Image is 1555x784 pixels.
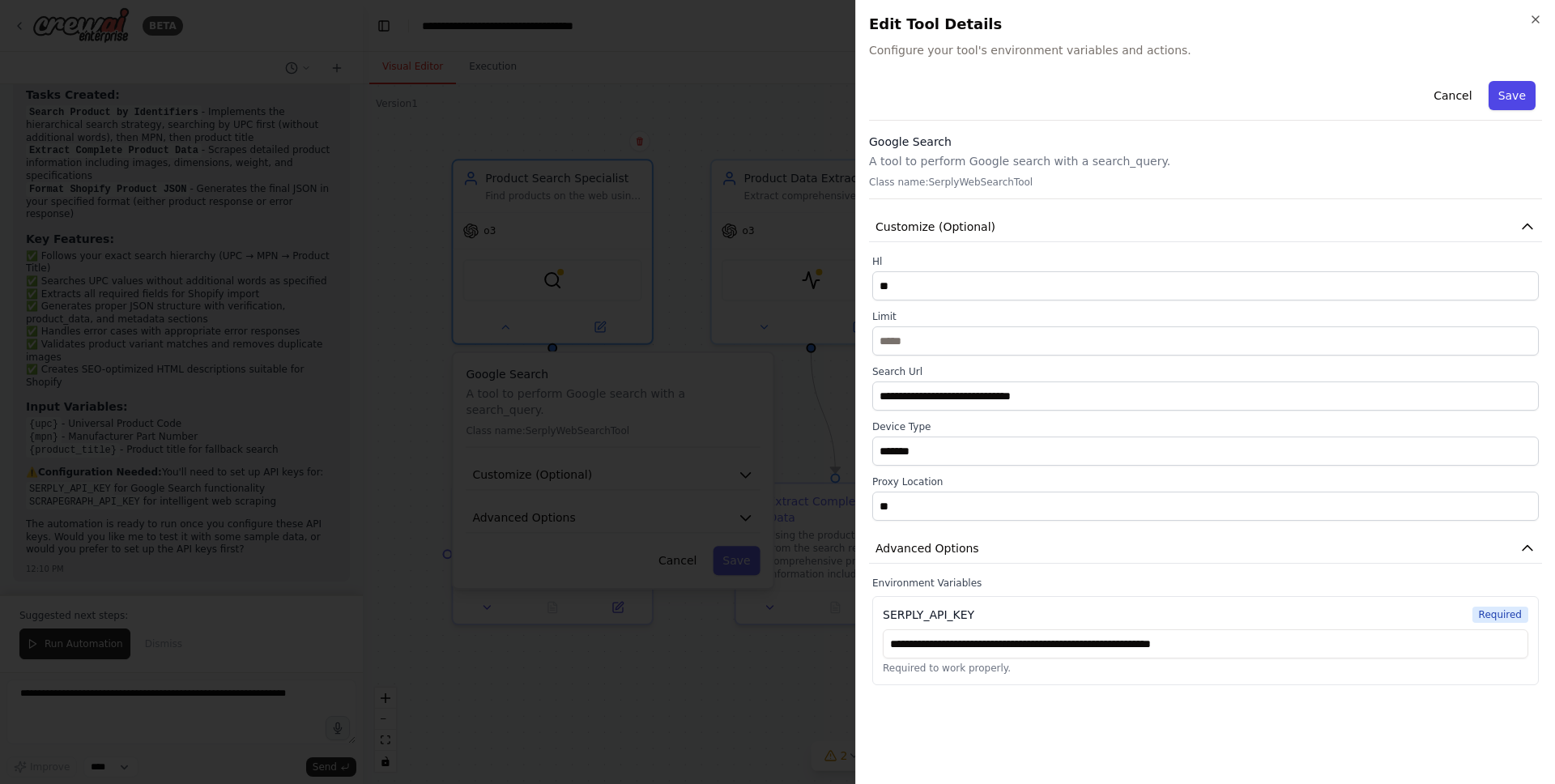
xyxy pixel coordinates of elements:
[869,153,1542,169] p: A tool to perform Google search with a search_query.
[872,475,1539,488] label: Proxy Location
[869,534,1542,564] button: Advanced Options
[883,607,974,623] div: SERPLY_API_KEY
[872,365,1539,378] label: Search Url
[1489,81,1536,110] button: Save
[875,219,995,235] span: Customize (Optional)
[1472,607,1528,623] span: Required
[883,662,1528,675] p: Required to work properly.
[869,134,1542,150] h3: Google Search
[872,310,1539,323] label: Limit
[1424,81,1481,110] button: Cancel
[875,540,979,556] span: Advanced Options
[872,577,1539,590] label: Environment Variables
[869,42,1542,58] span: Configure your tool's environment variables and actions.
[872,420,1539,433] label: Device Type
[872,255,1539,268] label: Hl
[869,13,1542,36] h2: Edit Tool Details
[869,212,1542,242] button: Customize (Optional)
[869,176,1542,189] p: Class name: SerplyWebSearchTool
